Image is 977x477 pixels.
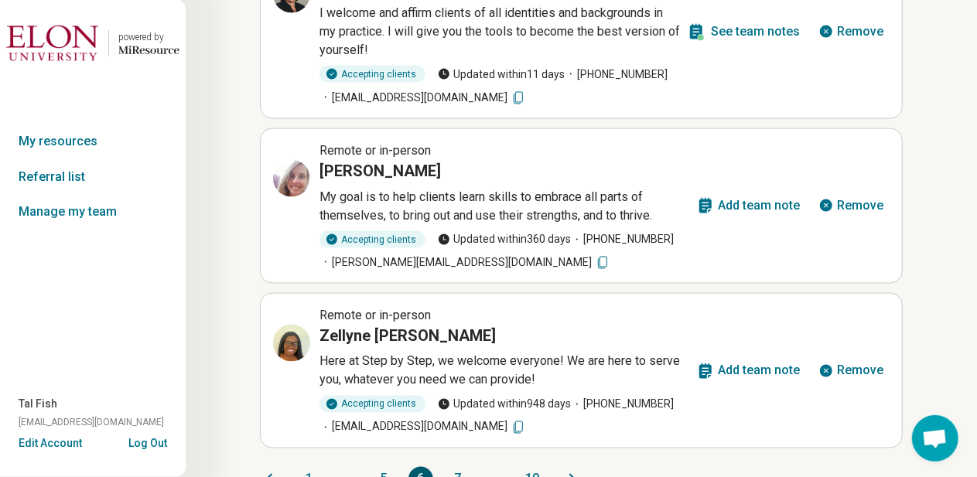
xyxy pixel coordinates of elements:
a: Open chat [912,415,958,462]
button: Remove [812,13,890,50]
span: [EMAIL_ADDRESS][DOMAIN_NAME] [319,419,526,435]
div: powered by [118,30,179,44]
span: Remote or in-person [319,308,431,322]
button: Log Out [128,436,167,448]
span: Updated within 360 days [438,231,571,247]
span: Updated within 11 days [438,66,565,83]
p: My goal is to help clients learn skills to embrace all parts of themselves, to bring out and use ... [319,188,690,225]
button: Edit Account [19,436,82,452]
button: Add team note [690,187,806,224]
a: Elon Universitypowered by [6,25,179,62]
div: Accepting clients [319,396,425,413]
span: [PERSON_NAME][EMAIL_ADDRESS][DOMAIN_NAME] [319,254,610,271]
button: See team notes [681,13,806,50]
span: Tal Fish [19,397,57,413]
button: Remove [812,187,890,224]
button: Remove [812,353,890,390]
div: Accepting clients [319,66,425,83]
h3: [PERSON_NAME] [319,160,441,182]
img: Elon University [6,25,99,62]
button: Add team note [690,353,806,390]
p: I welcome and affirm clients of all identities and backgrounds in my practice. I will give you th... [319,4,681,60]
p: Here at Step by Step, we welcome everyone! We are here to serve you, whatever you need we can pro... [319,353,690,390]
span: Updated within 948 days [438,397,571,413]
span: Remote or in-person [319,143,431,158]
span: [PHONE_NUMBER] [571,231,674,247]
span: [PHONE_NUMBER] [571,397,674,413]
div: Accepting clients [319,231,425,248]
span: [PHONE_NUMBER] [565,66,668,83]
span: [EMAIL_ADDRESS][DOMAIN_NAME] [19,416,164,430]
h3: Zellyne [PERSON_NAME] [319,325,496,346]
span: [EMAIL_ADDRESS][DOMAIN_NAME] [319,89,526,105]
